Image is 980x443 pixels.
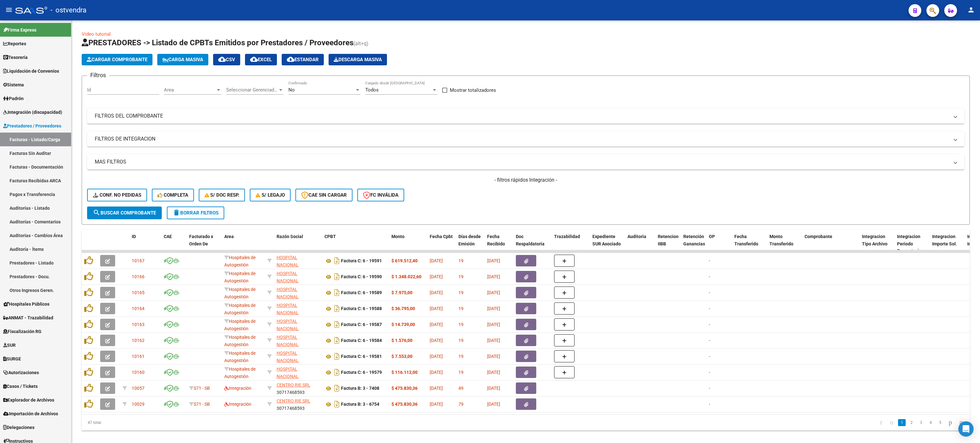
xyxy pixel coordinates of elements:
span: [DATE] [430,306,443,311]
strong: $ 1.576,00 [391,338,412,343]
span: ANMAT - Trazabilidad [3,314,53,321]
li: page 4 [926,417,935,428]
strong: $ 36.795,00 [391,306,415,311]
strong: Factura C: 6 - 19581 [341,354,382,359]
strong: $ 7.975,00 [391,290,412,295]
button: Descarga Masiva [329,54,387,65]
span: [DATE] [430,370,443,375]
datatable-header-cell: Trazabilidad [552,230,590,258]
span: Expediente SUR Asociado [592,234,621,246]
span: Fecha Transferido [734,234,758,246]
span: - [709,338,710,343]
span: SUR [3,342,16,349]
span: [DATE] [487,306,500,311]
datatable-header-cell: Monto [389,230,427,258]
span: [DATE] [487,354,500,359]
span: ID [132,234,136,239]
button: Estandar [282,54,324,65]
span: Integracion Tipo Archivo [862,234,887,246]
datatable-header-cell: Retención Ganancias [681,230,706,258]
span: 19 [458,306,464,311]
div: 30635976809 [277,270,319,283]
button: Borrar Filtros [167,207,224,219]
span: - [709,306,710,311]
i: Descargar documento [333,287,341,298]
span: Explorador de Archivos [3,396,54,403]
span: Fecha Cpbt [430,234,453,239]
datatable-header-cell: Integracion Importe Sol. [930,230,965,258]
span: Días desde Emisión [458,234,481,246]
mat-icon: cloud_download [287,55,294,63]
span: Carga Masiva [162,57,203,62]
span: 10167 [132,258,145,263]
span: 10162 [132,338,145,343]
span: EXCEL [250,57,272,62]
span: Fecha Recibido [487,234,505,246]
i: Descargar documento [333,399,341,409]
span: HOSPITAL NACIONAL PROFESOR [PERSON_NAME] [277,319,311,345]
div: 30635976809 [277,318,319,331]
span: Reportes [3,40,26,47]
datatable-header-cell: Comprobante [802,230,859,258]
span: [DATE] [430,274,443,279]
span: [DATE] [487,290,500,295]
button: FC Inválida [357,189,404,201]
span: 19 [458,274,464,279]
span: Hospitales de Autogestión [224,351,256,363]
li: page 3 [916,417,926,428]
strong: $ 7.553,00 [391,354,412,359]
span: 19 [458,370,464,375]
span: Integración (discapacidad) [3,109,62,116]
div: 30635976809 [277,350,319,363]
mat-panel-title: FILTROS DEL COMPROBANTE [95,113,949,120]
span: Hospitales de Autogestión [224,319,256,331]
span: Area [224,234,234,239]
a: 5 [936,419,944,426]
span: Area [164,87,216,93]
span: [DATE] [487,274,500,279]
datatable-header-cell: OP [706,230,732,258]
button: S/ legajo [250,189,291,201]
span: [DATE] [430,402,443,407]
datatable-header-cell: Expediente SUR Asociado [590,230,625,258]
span: Buscar Comprobante [93,210,156,216]
span: [DATE] [430,354,443,359]
span: S71 - SB [194,402,210,407]
span: Integracion Importe Sol. [932,234,957,246]
li: page 5 [935,417,945,428]
span: - [709,370,710,375]
span: 10057 [132,386,145,391]
span: - [709,322,710,327]
strong: $ 116.112,00 [391,370,418,375]
strong: $ 14.739,00 [391,322,415,327]
button: Conf. no pedidas [87,189,147,201]
i: Descargar documento [333,303,341,314]
span: - [709,274,710,279]
span: Hospitales de Autogestión [224,335,256,347]
a: 3 [917,419,925,426]
strong: Factura C: 6 - 19584 [341,338,382,343]
span: Comprobante [805,234,832,239]
mat-icon: menu [5,6,13,14]
span: Hospitales de Autogestión [224,303,256,315]
a: 2 [908,419,915,426]
span: 19 [458,290,464,295]
span: HOSPITAL NACIONAL PROFESOR [PERSON_NAME] [277,335,311,361]
span: 10161 [132,354,145,359]
span: - ostvendra [50,3,86,17]
div: 30717468593 [277,397,319,411]
span: - [709,354,710,359]
a: go to previous page [887,419,896,426]
span: FC Inválida [363,192,398,198]
datatable-header-cell: Fecha Cpbt [427,230,456,258]
span: Autorizaciones [3,369,39,376]
i: Descargar documento [333,319,341,330]
span: - [709,290,710,295]
a: 1 [898,419,906,426]
app-download-masive: Descarga masiva de comprobantes (adjuntos) [329,54,387,65]
span: 10160 [132,370,145,375]
button: CSV [213,54,240,65]
datatable-header-cell: Días desde Emisión [456,230,485,258]
span: Mostrar totalizadores [450,86,496,94]
span: Integracion Periodo Presentacion [897,234,924,254]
